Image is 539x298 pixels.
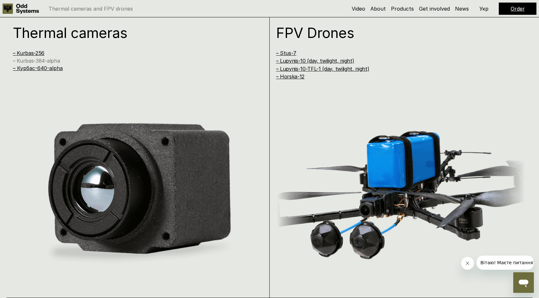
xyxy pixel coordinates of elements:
iframe: Message from company [477,256,534,270]
h1: FPV Drones [276,26,511,40]
a: – Stus-7 [276,50,296,56]
a: Video [352,5,365,12]
a: About [370,5,386,12]
a: – Horska-12 [276,73,304,80]
p: Thermal cameras and FPV drones [49,6,133,11]
a: – Курбас-640-alpha [13,65,63,71]
h1: Thermal cameras [13,26,248,40]
a: Get involved [419,5,450,12]
iframe: Close message [461,257,474,270]
a: Order [511,5,525,12]
span: Вітаю! Маєте питання? [4,5,59,10]
a: News [455,5,469,12]
a: – Lupynis-10-TFL-1 (day, twilight, night) [276,66,369,72]
iframe: Button to launch messaging window [513,272,534,293]
p: Укр [479,6,488,11]
a: – Kurbas-384-alpha [13,58,60,64]
a: – Kurbas-256 [13,50,44,56]
a: – Lupynis-10 (day, twilight, night) [276,58,354,64]
a: Products [391,5,414,12]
